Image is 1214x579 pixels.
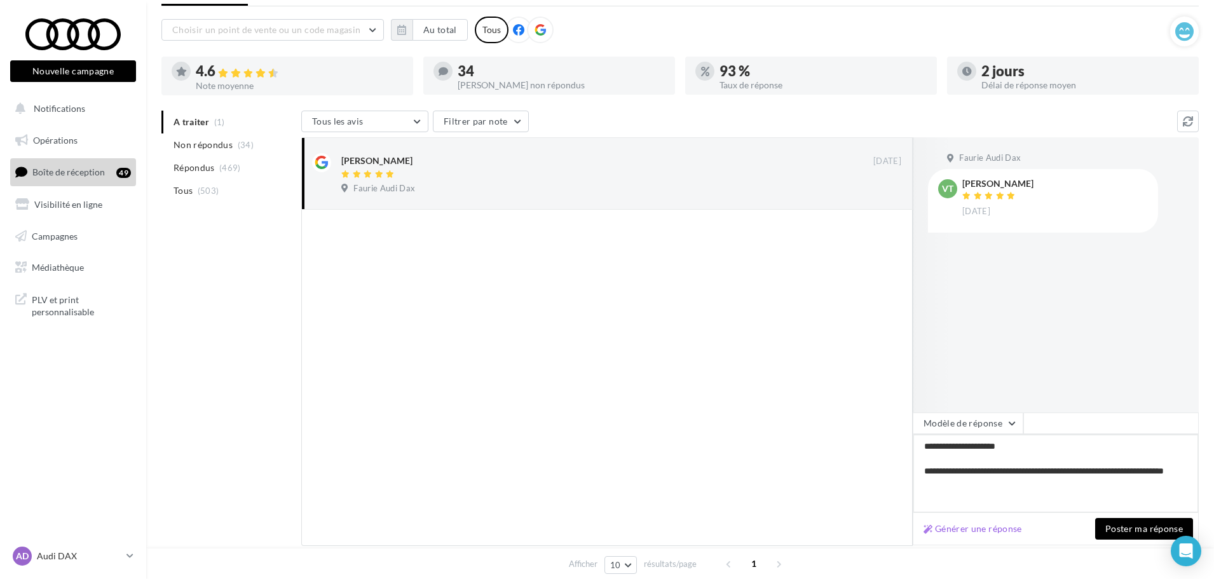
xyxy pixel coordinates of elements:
[172,24,360,35] span: Choisir un point de vente ou un code magasin
[8,223,139,250] a: Campagnes
[10,544,136,568] a: AD Audi DAX
[913,412,1023,434] button: Modèle de réponse
[174,139,233,151] span: Non répondus
[174,184,193,197] span: Tous
[32,291,131,318] span: PLV et print personnalisable
[458,81,665,90] div: [PERSON_NAME] non répondus
[8,127,139,154] a: Opérations
[8,191,139,218] a: Visibilité en ligne
[219,163,241,173] span: (469)
[1095,518,1193,540] button: Poster ma réponse
[8,95,133,122] button: Notifications
[34,103,85,114] span: Notifications
[8,254,139,281] a: Médiathèque
[32,167,105,177] span: Boîte de réception
[353,183,415,194] span: Faurie Audi Dax
[873,156,901,167] span: [DATE]
[174,161,215,174] span: Répondus
[32,262,84,273] span: Médiathèque
[196,64,403,79] div: 4.6
[312,116,364,126] span: Tous les avis
[413,19,468,41] button: Au total
[604,556,637,574] button: 10
[644,558,697,570] span: résultats/page
[198,186,219,196] span: (503)
[16,550,29,562] span: AD
[942,182,953,195] span: vT
[8,158,139,186] a: Boîte de réception49
[569,558,597,570] span: Afficher
[34,199,102,210] span: Visibilité en ligne
[962,179,1033,188] div: [PERSON_NAME]
[475,17,508,43] div: Tous
[37,550,121,562] p: Audi DAX
[391,19,468,41] button: Au total
[196,81,403,90] div: Note moyenne
[720,81,927,90] div: Taux de réponse
[341,154,413,167] div: [PERSON_NAME]
[959,153,1021,164] span: Faurie Audi Dax
[962,206,990,217] span: [DATE]
[433,111,529,132] button: Filtrer par note
[10,60,136,82] button: Nouvelle campagne
[161,19,384,41] button: Choisir un point de vente ou un code magasin
[744,554,764,574] span: 1
[238,140,254,150] span: (34)
[981,81,1189,90] div: Délai de réponse moyen
[458,64,665,78] div: 34
[8,286,139,324] a: PLV et print personnalisable
[33,135,78,146] span: Opérations
[301,111,428,132] button: Tous les avis
[116,168,131,178] div: 49
[610,560,621,570] span: 10
[918,521,1027,536] button: Générer une réponse
[981,64,1189,78] div: 2 jours
[1171,536,1201,566] div: Open Intercom Messenger
[720,64,927,78] div: 93 %
[32,230,78,241] span: Campagnes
